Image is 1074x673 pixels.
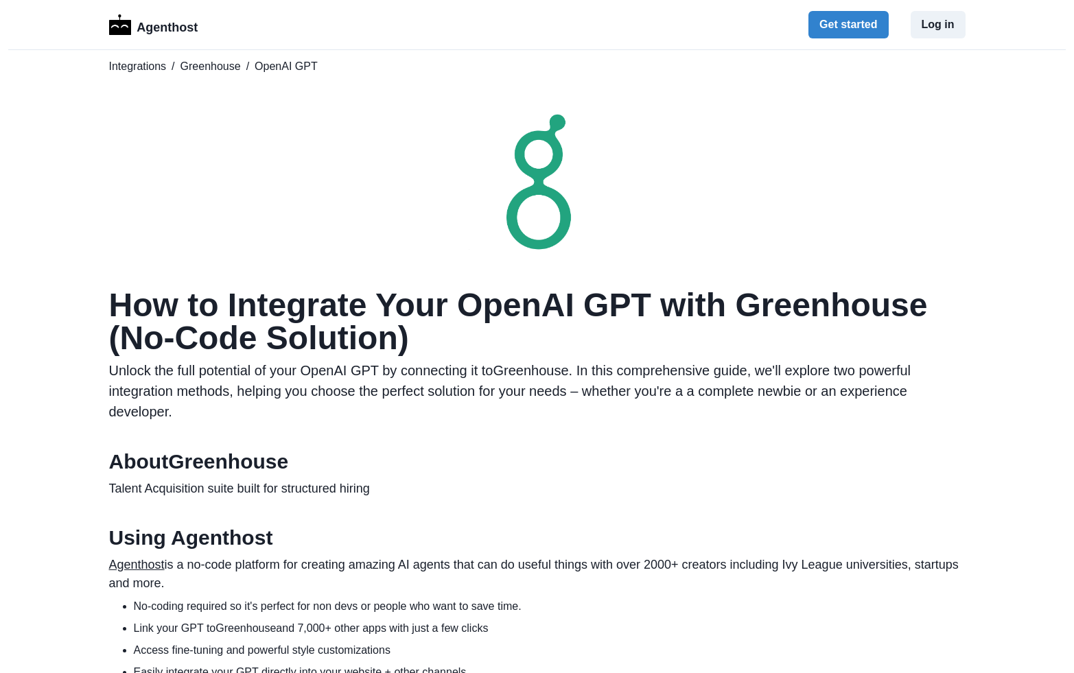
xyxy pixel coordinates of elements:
p: Agenthost [137,13,198,37]
li: Link your GPT to Greenhouse and 7,000+ other apps with just a few clicks [134,620,966,637]
h2: About Greenhouse [109,449,966,474]
p: Talent Acquisition suite built for structured hiring [109,480,966,498]
h1: How to Integrate Your OpenAI GPT with Greenhouse (No-Code Solution) [109,289,966,355]
button: Log in [911,11,966,38]
h2: Using Agenthost [109,526,966,550]
button: Get started [808,11,888,38]
p: Unlock the full potential of your OpenAI GPT by connecting it to Greenhouse . In this comprehensi... [109,360,966,422]
li: Access fine-tuning and powerful style customizations [134,642,966,659]
span: OpenAI GPT [255,58,318,75]
img: Logo [109,14,132,35]
img: Greenhouse logo for OpenAI GPT integration [469,113,606,250]
a: Integrations [109,58,167,75]
a: Greenhouse [180,58,241,75]
a: Agenthost [109,558,165,571]
nav: breadcrumb [109,58,966,75]
li: No-coding required so it's perfect for non devs or people who want to save time. [134,598,966,615]
span: / [246,58,249,75]
p: is a no-code platform for creating amazing AI agents that can do useful things with over 2000+ cr... [109,556,966,593]
a: LogoAgenthost [109,13,198,37]
span: / [172,58,174,75]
